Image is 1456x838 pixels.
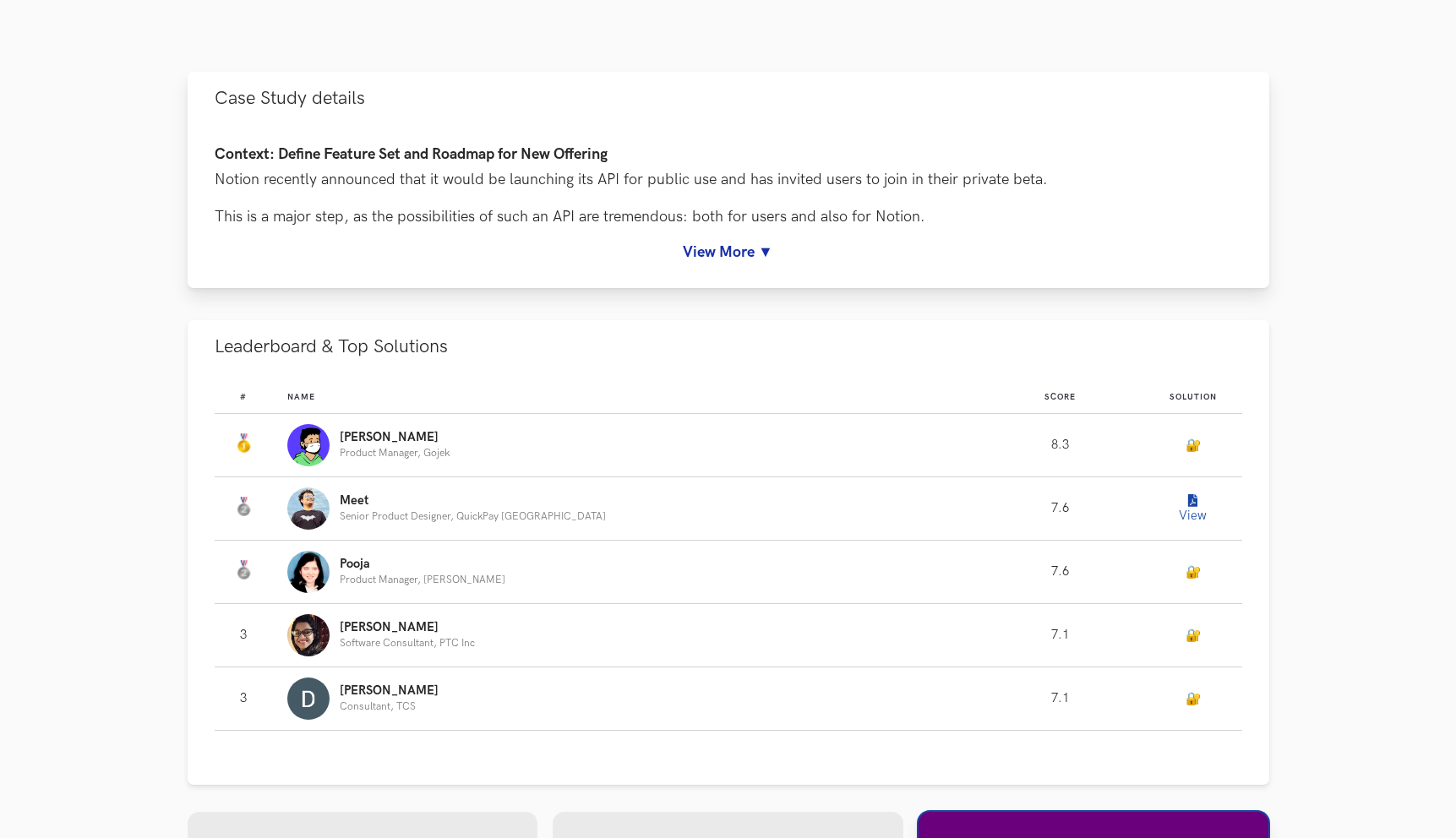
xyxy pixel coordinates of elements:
img: Profile photo [287,424,330,466]
td: 7.6 [975,541,1144,604]
p: Software Consultant, PTC Inc [340,638,475,649]
span: Leaderboard & Top Solutions [215,335,448,358]
td: 7.6 [975,477,1144,541]
table: Leaderboard [215,378,1242,731]
button: View [1176,492,1210,525]
p: Meet [340,494,606,508]
p: [PERSON_NAME] [340,621,475,634]
img: Profile photo [287,551,330,593]
td: 8.3 [975,414,1144,477]
p: Pooja [340,558,505,571]
td: 3 [215,604,288,667]
td: 3 [215,667,288,731]
p: Notion recently announced that it would be launching its API for public use and has invited users... [215,169,1242,190]
td: 7.1 [975,604,1144,667]
span: Case Study details [215,87,365,110]
a: 🔐 [1186,692,1201,706]
img: Gold Medal [233,433,254,454]
div: Case Study details [188,125,1269,288]
img: Profile photo [287,677,330,720]
p: Consultant, TCS [340,701,439,712]
a: 🔐 [1186,438,1201,453]
span: Score [1044,392,1076,402]
p: Product Manager, [PERSON_NAME] [340,574,505,585]
a: View More ▼ [215,243,1242,261]
img: Silver Medal [233,497,254,517]
span: Name [287,392,315,402]
td: 7.1 [975,667,1144,731]
a: 🔐 [1186,565,1201,580]
p: [PERSON_NAME] [340,684,439,698]
div: Leaderboard & Top Solutions [188,373,1269,785]
img: Profile photo [287,614,330,656]
button: Leaderboard & Top Solutions [188,320,1269,373]
h4: Context: Define Feature Set and Roadmap for New Offering [215,146,1242,164]
span: # [240,392,247,402]
button: Case Study details [188,72,1269,125]
img: Profile photo [287,487,330,530]
p: Senior Product Designer, QuickPay [GEOGRAPHIC_DATA] [340,511,606,522]
p: [PERSON_NAME] [340,431,450,444]
a: 🔐 [1186,628,1201,643]
p: Product Manager, Gojek [340,448,450,459]
span: Solution [1170,392,1217,402]
img: Silver Medal [233,560,254,580]
p: This is a major step, as the possibilities of such an API are tremendous: both for users and also... [215,206,1242,227]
